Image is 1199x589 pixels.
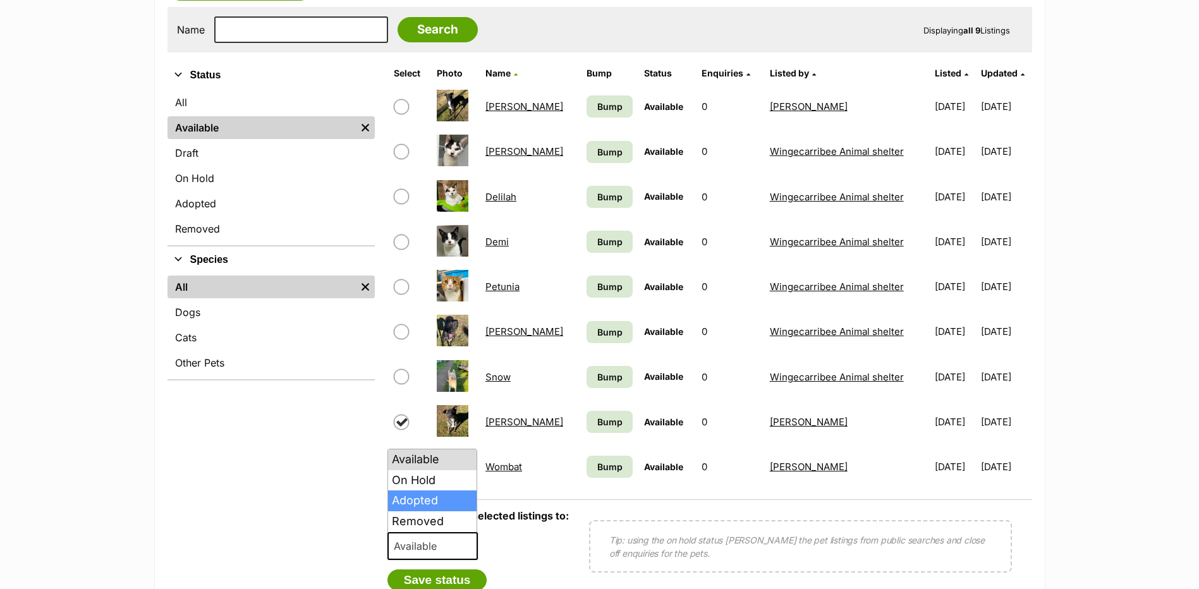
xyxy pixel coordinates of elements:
[697,265,764,308] td: 0
[597,460,623,473] span: Bump
[167,192,375,215] a: Adopted
[167,276,356,298] a: All
[387,532,478,560] span: Available
[697,310,764,353] td: 0
[485,236,509,248] a: Demi
[930,445,980,489] td: [DATE]
[644,371,683,382] span: Available
[388,449,477,470] li: Available
[485,68,511,78] span: Name
[167,167,375,190] a: On Hold
[597,280,623,293] span: Bump
[770,68,809,78] span: Listed by
[963,25,980,35] strong: all 9
[432,63,479,83] th: Photo
[770,281,904,293] a: Wingecarribee Animal shelter
[770,68,816,78] a: Listed by
[167,67,375,83] button: Status
[702,68,750,78] a: Enquiries
[167,91,375,114] a: All
[587,231,633,253] a: Bump
[981,220,1031,264] td: [DATE]
[935,68,968,78] a: Listed
[930,220,980,264] td: [DATE]
[356,116,375,139] a: Remove filter
[644,101,683,112] span: Available
[644,236,683,247] span: Available
[930,85,980,128] td: [DATE]
[697,220,764,264] td: 0
[587,456,633,478] a: Bump
[387,509,569,522] label: Update status of selected listings to:
[697,400,764,444] td: 0
[587,411,633,433] a: Bump
[644,146,683,157] span: Available
[167,116,356,139] a: Available
[587,186,633,208] a: Bump
[597,145,623,159] span: Bump
[389,63,430,83] th: Select
[597,100,623,113] span: Bump
[167,351,375,374] a: Other Pets
[644,191,683,202] span: Available
[485,461,522,473] a: Wombat
[930,310,980,353] td: [DATE]
[981,68,1018,78] span: Updated
[923,25,1010,35] span: Displaying Listings
[644,416,683,427] span: Available
[485,68,518,78] a: Name
[167,142,375,164] a: Draft
[697,85,764,128] td: 0
[167,252,375,268] button: Species
[930,265,980,308] td: [DATE]
[981,85,1031,128] td: [DATE]
[389,537,449,555] span: Available
[609,533,992,560] p: Tip: using the on hold status [PERSON_NAME] the pet listings from public searches and close off e...
[356,276,375,298] a: Remove filter
[485,371,511,383] a: Snow
[981,355,1031,399] td: [DATE]
[981,130,1031,173] td: [DATE]
[697,445,764,489] td: 0
[177,24,205,35] label: Name
[485,191,516,203] a: Delilah
[770,236,904,248] a: Wingecarribee Animal shelter
[388,511,477,532] li: Removed
[167,88,375,245] div: Status
[644,461,683,472] span: Available
[587,95,633,118] a: Bump
[597,325,623,339] span: Bump
[770,145,904,157] a: Wingecarribee Animal shelter
[587,276,633,298] a: Bump
[597,190,623,203] span: Bump
[485,145,563,157] a: [PERSON_NAME]
[167,217,375,240] a: Removed
[597,370,623,384] span: Bump
[770,416,848,428] a: [PERSON_NAME]
[644,326,683,337] span: Available
[485,281,520,293] a: Petunia
[697,355,764,399] td: 0
[697,175,764,219] td: 0
[485,325,563,337] a: [PERSON_NAME]
[167,301,375,324] a: Dogs
[930,400,980,444] td: [DATE]
[930,175,980,219] td: [DATE]
[639,63,695,83] th: Status
[581,63,638,83] th: Bump
[981,175,1031,219] td: [DATE]
[770,461,848,473] a: [PERSON_NAME]
[981,265,1031,308] td: [DATE]
[981,445,1031,489] td: [DATE]
[388,470,477,491] li: On Hold
[167,273,375,379] div: Species
[597,235,623,248] span: Bump
[770,191,904,203] a: Wingecarribee Animal shelter
[981,68,1025,78] a: Updated
[644,281,683,292] span: Available
[981,310,1031,353] td: [DATE]
[388,490,477,511] li: Adopted
[697,130,764,173] td: 0
[770,100,848,112] a: [PERSON_NAME]
[398,17,478,42] input: Search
